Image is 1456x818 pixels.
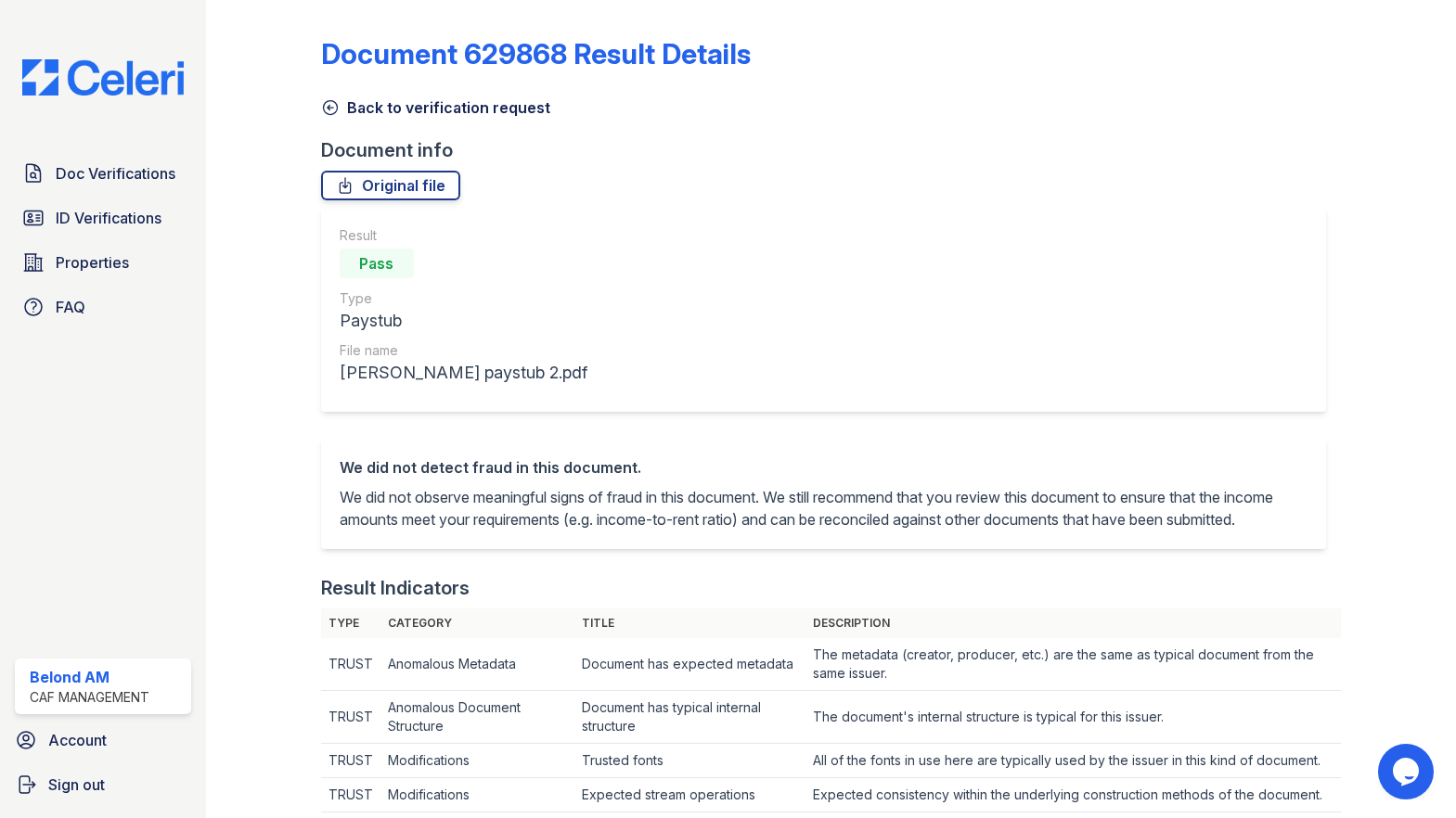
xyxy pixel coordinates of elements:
a: Original file [321,171,460,200]
td: TRUST [321,744,380,778]
span: ID Verifications [56,207,161,229]
td: TRUST [321,638,380,691]
span: FAQ [56,296,85,318]
td: Modifications [380,744,574,778]
iframe: chat widget [1378,744,1437,799]
td: Modifications [380,778,574,812]
a: ID Verifications [15,199,191,236]
th: Title [574,608,806,638]
td: The metadata (creator, producer, etc.) are the same as typical document from the same issuer. [805,638,1341,691]
a: Account [7,722,199,759]
div: Result Indicators [321,575,470,601]
td: All of the fonts in use here are typically used by the issuer in this kind of document. [805,744,1341,778]
th: Category [380,608,574,638]
span: Properties [56,251,129,274]
img: CE_Logo_Blue-a8612792a0a2168367f1c8372b55b34899dd931a85d93a1a3d3e32e68fde9ad4.png [7,59,199,96]
td: The document's internal structure is typical for this issuer. [805,691,1341,744]
span: Doc Verifications [56,162,175,185]
td: Anomalous Metadata [380,638,574,691]
a: FAQ [15,288,191,326]
td: Trusted fonts [574,744,806,778]
a: Properties [15,244,191,281]
div: We did not detect fraud in this document. [340,456,1308,479]
a: Doc Verifications [15,155,191,192]
div: CAF Management [30,688,149,707]
a: Document 629868 Result Details [321,37,751,70]
span: Sign out [48,773,105,796]
a: Back to verification request [321,96,550,119]
div: [PERSON_NAME] paystub 2.pdf [340,360,587,386]
div: Pass [340,249,414,278]
p: We did not observe meaningful signs of fraud in this document. We still recommend that you review... [340,486,1308,530]
div: Document info [321,137,1342,163]
td: Document has typical internal structure [574,691,806,744]
th: Type [321,608,380,638]
span: Account [48,729,107,751]
div: Type [340,289,587,308]
th: Description [805,608,1341,638]
div: Paystub [340,308,587,334]
td: Document has expected metadata [574,638,806,691]
td: Expected consistency within the underlying construction methods of the document. [805,778,1341,812]
td: TRUST [321,778,380,812]
td: Anomalous Document Structure [380,691,574,744]
td: TRUST [321,691,380,744]
div: Belond AM [30,666,149,688]
td: Expected stream operations [574,778,806,812]
div: Result [340,226,587,245]
div: File name [340,341,587,360]
a: Sign out [7,766,199,803]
